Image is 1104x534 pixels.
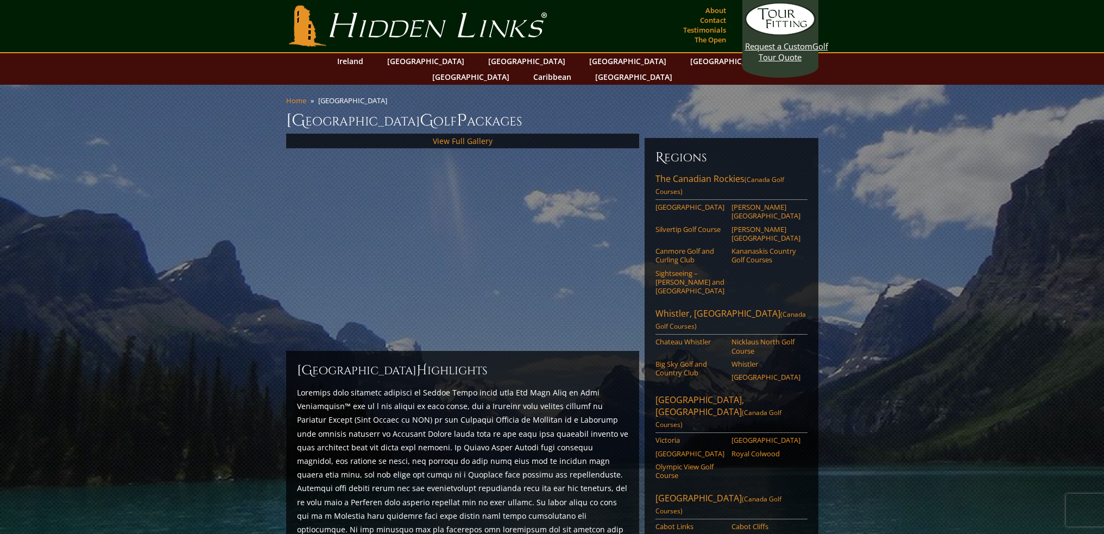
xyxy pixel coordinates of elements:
[745,3,816,62] a: Request a CustomGolf Tour Quote
[731,373,800,381] a: [GEOGRAPHIC_DATA]
[655,449,724,458] a: [GEOGRAPHIC_DATA]
[655,408,781,429] span: (Canada Golf Courses)
[680,22,729,37] a: Testimonials
[655,175,784,196] span: (Canada Golf Courses)
[731,337,800,355] a: Nicklaus North Golf Course
[382,53,470,69] a: [GEOGRAPHIC_DATA]
[655,360,724,378] a: Big Sky Golf and Country Club
[590,69,678,85] a: [GEOGRAPHIC_DATA]
[731,203,800,221] a: [PERSON_NAME][GEOGRAPHIC_DATA]
[692,32,729,47] a: The Open
[332,53,369,69] a: Ireland
[655,149,808,166] h6: Regions
[655,225,724,234] a: Silvertip Golf Course
[483,53,571,69] a: [GEOGRAPHIC_DATA]
[655,307,808,335] a: Whistler, [GEOGRAPHIC_DATA](Canada Golf Courses)
[655,462,724,480] a: Olympic View Golf Course
[697,12,729,28] a: Contact
[584,53,672,69] a: [GEOGRAPHIC_DATA]
[655,492,808,519] a: [GEOGRAPHIC_DATA](Canada Golf Courses)
[731,449,800,458] a: Royal Colwood
[731,360,800,368] a: Whistler
[655,522,724,531] a: Cabot Links
[655,494,781,516] span: (Canada Golf Courses)
[655,436,724,444] a: Victoria
[318,96,392,105] li: [GEOGRAPHIC_DATA]
[297,362,628,379] h2: [GEOGRAPHIC_DATA] ighlights
[655,337,724,346] a: Chateau Whistler
[528,69,577,85] a: Caribbean
[745,41,812,52] span: Request a Custom
[655,247,724,265] a: Canmore Golf and Curling Club
[731,225,800,243] a: [PERSON_NAME][GEOGRAPHIC_DATA]
[420,110,433,131] span: G
[417,362,427,379] span: H
[655,394,808,433] a: [GEOGRAPHIC_DATA], [GEOGRAPHIC_DATA](Canada Golf Courses)
[427,69,515,85] a: [GEOGRAPHIC_DATA]
[731,436,800,444] a: [GEOGRAPHIC_DATA]
[685,53,773,69] a: [GEOGRAPHIC_DATA]
[286,96,306,105] a: Home
[731,522,800,531] a: Cabot Cliffs
[655,173,808,200] a: The Canadian Rockies(Canada Golf Courses)
[457,110,467,131] span: P
[655,269,724,296] a: Sightseeing – [PERSON_NAME] and [GEOGRAPHIC_DATA]
[655,203,724,211] a: [GEOGRAPHIC_DATA]
[433,136,493,146] a: View Full Gallery
[731,247,800,265] a: Kananaskis Country Golf Courses
[286,110,818,131] h1: [GEOGRAPHIC_DATA] olf ackages
[703,3,729,18] a: About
